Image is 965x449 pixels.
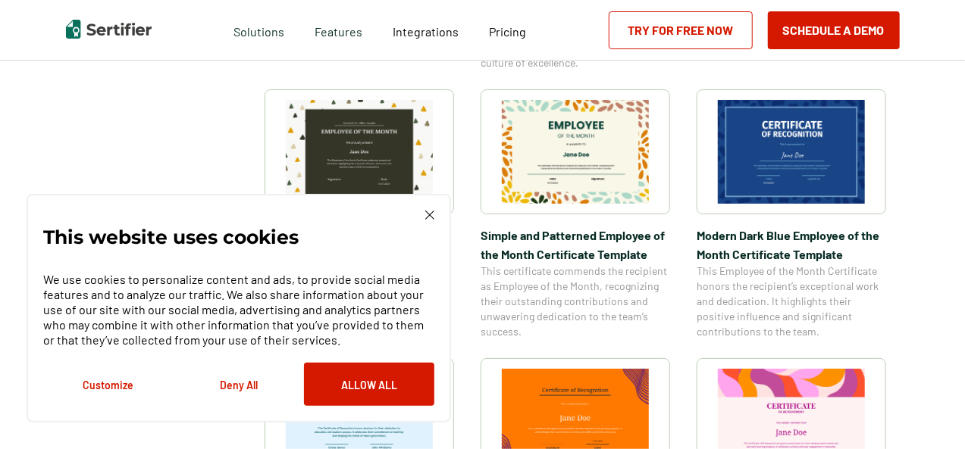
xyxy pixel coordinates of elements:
[609,11,753,49] a: Try for Free Now
[697,89,886,339] a: Modern Dark Blue Employee of the Month Certificate TemplateModern Dark Blue Employee of the Month...
[697,263,886,339] span: This Employee of the Month Certificate honors the recipient’s exceptional work and dedication. It...
[889,376,965,449] iframe: Chat Widget
[304,363,434,406] button: Allow All
[489,20,526,39] a: Pricing
[718,100,865,204] img: Modern Dark Blue Employee of the Month Certificate Template
[697,226,886,263] span: Modern Dark Blue Employee of the Month Certificate Template
[481,263,670,339] span: This certificate commends the recipient as Employee of the Month, recognizing their outstanding c...
[43,229,299,245] p: This website uses cookies
[425,210,434,220] img: Cookie Popup Close
[768,11,900,49] button: Schedule a Demo
[174,363,304,406] button: Deny All
[66,20,152,39] img: Sertifier | Digital Credentialing Platform
[489,24,526,39] span: Pricing
[502,100,649,204] img: Simple and Patterned Employee of the Month Certificate Template
[265,89,454,339] a: Simple & Colorful Employee of the Month Certificate TemplateSimple & Colorful Employee of the Mon...
[393,24,459,39] span: Integrations
[286,100,433,204] img: Simple & Colorful Employee of the Month Certificate Template
[481,226,670,263] span: Simple and Patterned Employee of the Month Certificate Template
[43,272,434,348] p: We use cookies to personalize content and ads, to provide social media features and to analyze ou...
[43,363,174,406] button: Customize
[315,20,362,39] span: Features
[233,20,284,39] span: Solutions
[481,89,670,339] a: Simple and Patterned Employee of the Month Certificate TemplateSimple and Patterned Employee of t...
[393,20,459,39] a: Integrations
